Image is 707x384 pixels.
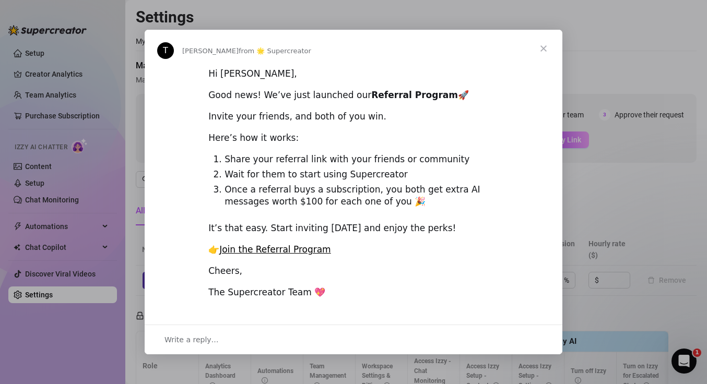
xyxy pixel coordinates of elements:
[208,132,499,145] div: Here’s how it works:
[225,153,499,166] li: Share your referral link with your friends or community
[182,47,239,55] span: [PERSON_NAME]
[208,286,499,299] div: The Supercreator Team 💖
[371,90,458,100] b: Referral Program
[208,89,499,102] div: Good news! We’ve just launched our 🚀
[239,47,311,55] span: from 🌟 Supercreator
[219,244,331,255] a: Join the Referral Program
[145,325,562,354] div: Open conversation and reply
[208,68,499,80] div: Hi [PERSON_NAME],
[225,184,499,209] li: Once a referral buys a subscription, you both get extra AI messages worth $100 for each one of you 🎉
[157,42,174,59] div: Profile image for Tanya
[208,265,499,278] div: Cheers,
[525,30,562,67] span: Close
[208,244,499,256] div: 👉
[208,111,499,123] div: Invite your friends, and both of you win.
[164,333,219,346] span: Write a reply…
[208,222,499,235] div: It’s that easy. Start inviting [DATE] and enjoy the perks!
[225,169,499,181] li: Wait for them to start using Supercreator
